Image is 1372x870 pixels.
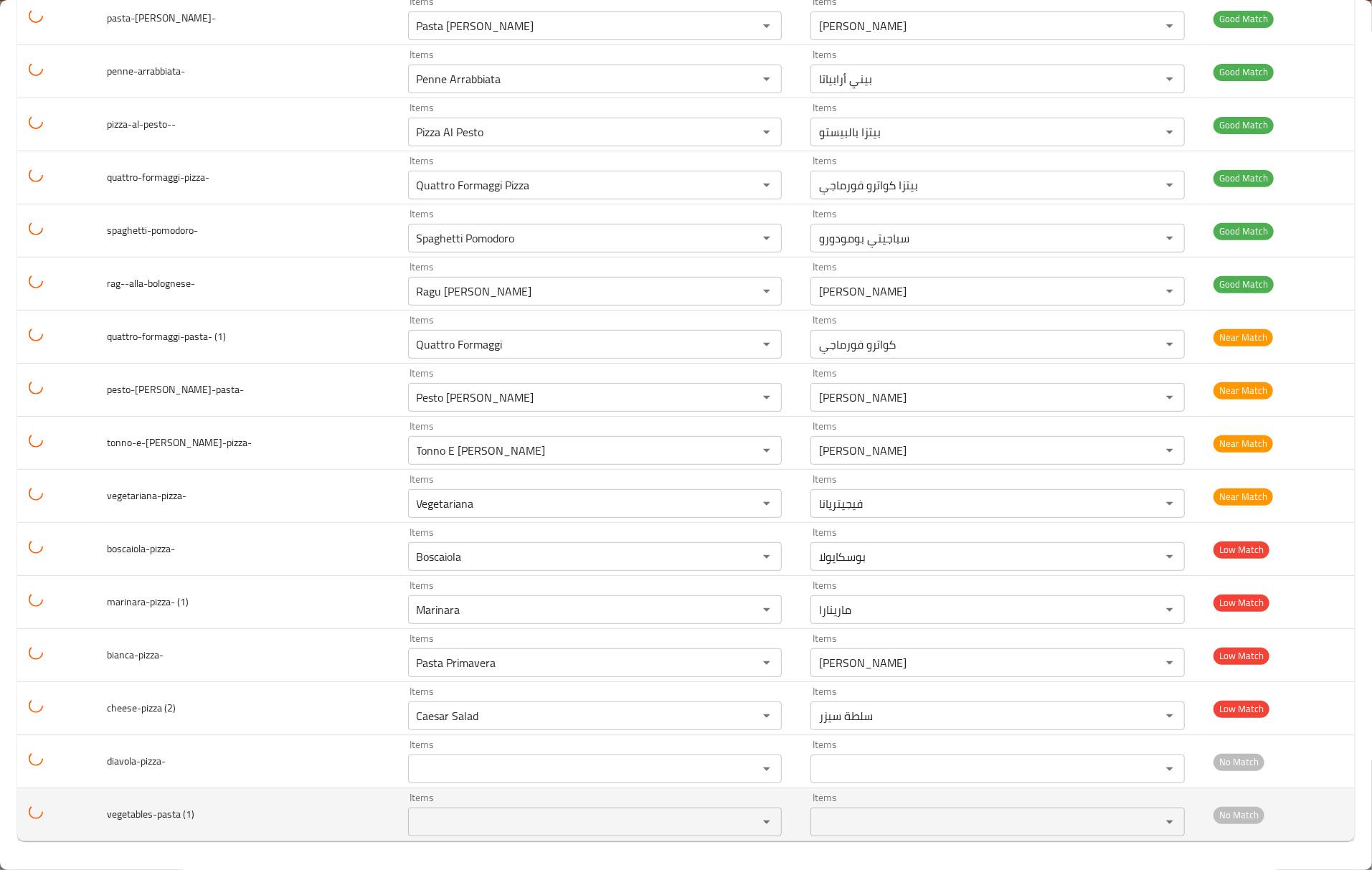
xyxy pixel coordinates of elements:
[1160,759,1180,779] button: Open
[1160,493,1180,514] button: Open
[107,805,194,823] span: vegetables-pasta (1)
[107,274,195,293] span: rag--alla-bolognese-
[1213,807,1264,823] span: No Match
[757,759,777,779] button: Open
[107,221,198,240] span: spaghetti-pomodoro-
[1160,228,1180,248] button: Open
[1160,122,1180,142] button: Open
[1160,175,1180,195] button: Open
[107,752,166,770] span: diavola-pizza-
[757,334,777,354] button: Open
[1213,117,1274,133] span: Good Match
[757,440,777,460] button: Open
[1160,440,1180,460] button: Open
[757,175,777,195] button: Open
[1213,754,1264,770] span: No Match
[107,115,176,133] span: pizza-al-pesto--
[1160,706,1180,726] button: Open
[107,646,164,664] span: bianca-pizza-
[107,9,216,27] span: pasta-[PERSON_NAME]-
[1213,329,1273,346] span: Near Match
[107,327,226,346] span: quattro-formaggi-pasta- (1)
[1213,64,1274,80] span: Good Match
[107,168,209,186] span: quattro-formaggi-pizza-
[757,281,777,301] button: Open
[757,16,777,36] button: Open
[1160,334,1180,354] button: Open
[1213,382,1273,399] span: Near Match
[1160,653,1180,673] button: Open
[757,706,777,726] button: Open
[107,486,186,505] span: vegetariana-pizza-
[1213,488,1273,505] span: Near Match
[107,433,252,452] span: tonno-e-[PERSON_NAME]-pizza-
[1160,547,1180,567] button: Open
[1213,595,1269,611] span: Low Match
[107,699,176,717] span: cheese-pizza (2)
[107,539,175,558] span: boscaiola-pizza-
[1160,387,1180,407] button: Open
[107,380,244,399] span: pesto-[PERSON_NAME]-pasta-
[757,600,777,620] button: Open
[1160,600,1180,620] button: Open
[1160,812,1180,832] button: Open
[1213,701,1269,717] span: Low Match
[1213,542,1269,558] span: Low Match
[1213,11,1274,27] span: Good Match
[107,592,189,611] span: marinara-pizza- (1)
[1160,281,1180,301] button: Open
[757,812,777,832] button: Open
[757,122,777,142] button: Open
[1213,648,1269,664] span: Low Match
[1213,276,1274,293] span: Good Match
[757,387,777,407] button: Open
[757,228,777,248] button: Open
[1160,69,1180,89] button: Open
[757,547,777,567] button: Open
[757,653,777,673] button: Open
[1213,170,1274,186] span: Good Match
[757,493,777,514] button: Open
[1213,223,1274,240] span: Good Match
[757,69,777,89] button: Open
[1160,16,1180,36] button: Open
[107,62,185,80] span: penne-arrabbiata-
[1213,435,1273,452] span: Near Match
